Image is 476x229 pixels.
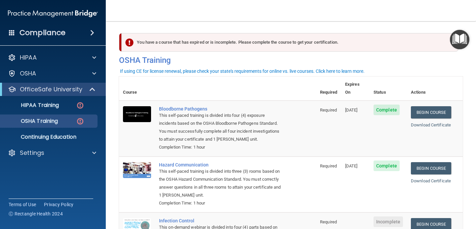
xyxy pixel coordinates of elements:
[119,56,463,65] h4: OSHA Training
[374,160,400,171] span: Complete
[411,122,451,127] a: Download Certificate
[411,162,451,174] a: Begin Course
[320,163,337,168] span: Required
[4,102,59,109] p: HIPAA Training
[341,76,370,101] th: Expires On
[119,68,366,74] button: If using CE for license renewal, please check your state's requirements for online vs. live cours...
[76,117,84,125] img: danger-circle.6113f641.png
[159,218,283,223] a: Infection Control
[122,33,458,52] div: You have a course that has expired or is incomplete. Please complete the course to get your certi...
[159,199,283,207] div: Completion Time: 1 hour
[320,108,337,113] span: Required
[443,183,468,208] iframe: Drift Widget Chat Controller
[20,85,82,93] p: OfficeSafe University
[159,106,283,112] a: Bloodborne Pathogens
[8,54,96,62] a: HIPAA
[450,30,469,49] button: Open Resource Center
[316,76,341,101] th: Required
[120,69,365,73] div: If using CE for license renewal, please check your state's requirements for online vs. live cours...
[9,210,63,217] span: Ⓒ Rectangle Health 2024
[8,69,96,77] a: OSHA
[345,108,358,113] span: [DATE]
[411,178,451,183] a: Download Certificate
[44,201,74,208] a: Privacy Policy
[8,7,98,20] img: PMB logo
[125,38,134,47] img: exclamation-circle-solid-danger.72ef9ffc.png
[20,54,37,62] p: HIPAA
[345,163,358,168] span: [DATE]
[119,76,155,101] th: Course
[9,201,36,208] a: Terms of Use
[8,149,96,157] a: Settings
[320,219,337,224] span: Required
[20,149,44,157] p: Settings
[4,134,95,140] p: Continuing Education
[370,76,407,101] th: Status
[8,85,96,93] a: OfficeSafe University
[159,162,283,167] a: Hazard Communication
[20,69,36,77] p: OSHA
[374,105,400,115] span: Complete
[407,76,463,101] th: Actions
[374,216,403,227] span: Incomplete
[4,118,58,124] p: OSHA Training
[159,112,283,143] div: This self-paced training is divided into four (4) exposure incidents based on the OSHA Bloodborne...
[159,167,283,199] div: This self-paced training is divided into three (3) rooms based on the OSHA Hazard Communication S...
[159,143,283,151] div: Completion Time: 1 hour
[76,101,84,110] img: danger-circle.6113f641.png
[20,28,65,37] h4: Compliance
[411,106,451,118] a: Begin Course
